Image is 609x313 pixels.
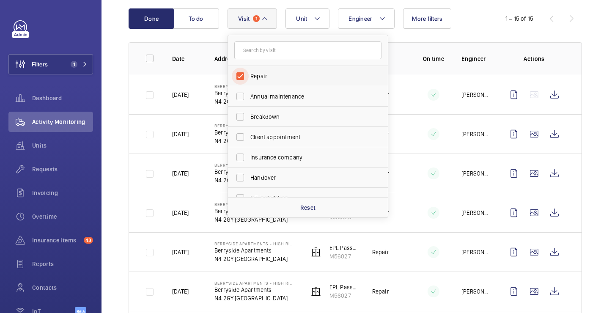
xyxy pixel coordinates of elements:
[329,291,359,300] p: M56027
[461,248,490,256] p: [PERSON_NAME]
[348,15,372,22] span: Engineer
[214,84,295,89] p: Berryside Apartments - High Risk Building
[214,280,295,286] p: Berryside Apartments - High Risk Building
[372,248,389,256] p: Repair
[173,8,219,29] button: To do
[214,162,295,167] p: Berryside Apartments - High Risk Building
[32,118,93,126] span: Activity Monitoring
[329,252,359,261] p: M56027
[250,113,367,121] span: Breakdown
[8,54,93,74] button: Filters1
[32,260,93,268] span: Reports
[505,14,533,23] div: 1 – 15 of 15
[214,255,295,263] p: N4 2GY [GEOGRAPHIC_DATA]
[461,130,490,138] p: [PERSON_NAME]
[32,236,80,244] span: Insurance items
[461,209,490,217] p: [PERSON_NAME]
[338,8,395,29] button: Engineer
[214,246,295,255] p: Berryside Apartments
[372,55,406,63] p: Visit
[172,248,189,256] p: [DATE]
[238,15,250,22] span: Visit
[172,169,189,178] p: [DATE]
[172,287,189,296] p: [DATE]
[214,55,295,63] p: Address
[250,133,367,141] span: Client appointment
[250,72,367,80] span: Repair
[32,141,93,150] span: Units
[214,137,295,145] p: N4 2GY [GEOGRAPHIC_DATA]
[461,287,490,296] p: [PERSON_NAME]
[172,55,201,63] p: Date
[214,123,295,128] p: Berryside Apartments - High Risk Building
[311,286,321,297] img: elevator.svg
[412,15,442,22] span: More filters
[419,55,448,63] p: On time
[172,91,189,99] p: [DATE]
[504,55,565,63] p: Actions
[461,55,490,63] p: Engineer
[71,61,77,68] span: 1
[214,207,295,215] p: Berryside Apartments
[214,128,295,137] p: Berryside Apartments
[172,130,189,138] p: [DATE]
[32,212,93,221] span: Overtime
[250,194,367,202] span: IoT installation
[372,287,389,296] p: Repair
[214,176,295,184] p: N4 2GY [GEOGRAPHIC_DATA]
[214,89,295,97] p: Berryside Apartments
[250,153,367,162] span: Insurance company
[32,60,48,69] span: Filters
[253,15,260,22] span: 1
[461,91,490,99] p: [PERSON_NAME]
[172,209,189,217] p: [DATE]
[214,167,295,176] p: Berryside Apartments
[250,173,367,182] span: Handover
[329,283,359,291] p: EPL Passenger Lift No 1
[461,169,490,178] p: [PERSON_NAME]
[84,237,93,244] span: 43
[250,92,367,101] span: Annual maintenance
[296,15,307,22] span: Unit
[32,94,93,102] span: Dashboard
[214,241,295,246] p: Berryside Apartments - High Risk Building
[214,286,295,294] p: Berryside Apartments
[32,283,93,292] span: Contacts
[214,97,295,106] p: N4 2GY [GEOGRAPHIC_DATA]
[311,247,321,257] img: elevator.svg
[214,294,295,302] p: N4 2GY [GEOGRAPHIC_DATA]
[285,8,329,29] button: Unit
[32,165,93,173] span: Requests
[234,41,381,59] input: Search by visit
[129,8,174,29] button: Done
[32,189,93,197] span: Invoicing
[403,8,451,29] button: More filters
[329,244,359,252] p: EPL Passenger Lift No 1
[228,8,277,29] button: Visit1
[214,215,295,224] p: N4 2GY [GEOGRAPHIC_DATA]
[214,202,295,207] p: Berryside Apartments - High Risk Building
[300,203,316,212] p: Reset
